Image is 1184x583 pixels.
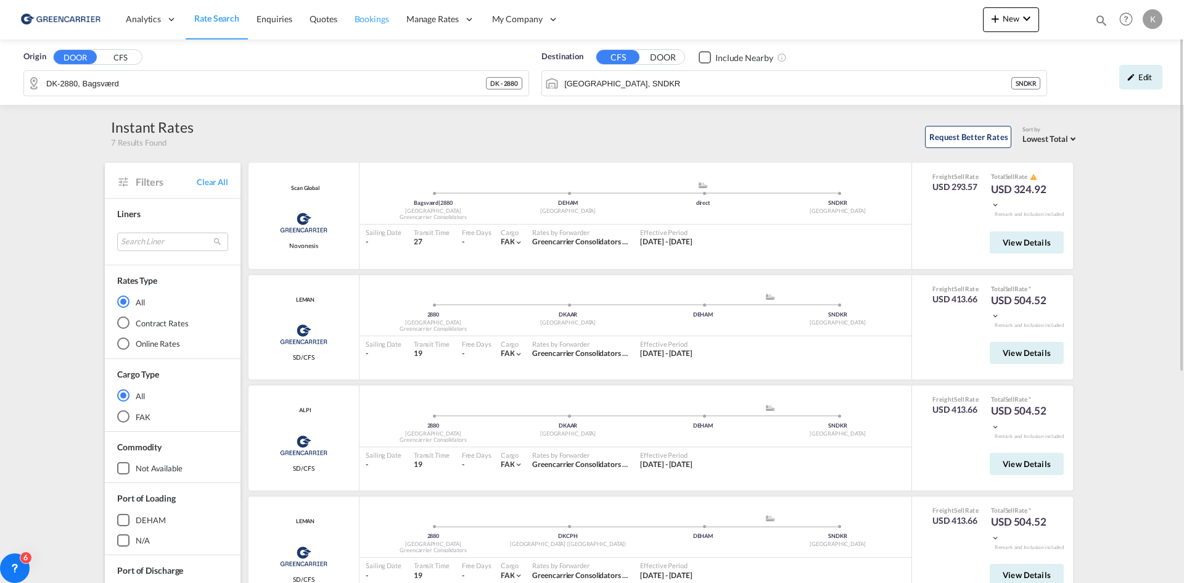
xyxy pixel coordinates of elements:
[988,11,1003,26] md-icon: icon-plus 400-fg
[501,571,515,580] span: FAK
[117,514,228,526] md-checkbox: DEHAM
[640,349,693,358] span: [DATE] - [DATE]
[696,182,710,188] md-icon: assets/icons/custom/ship-fill.svg
[991,293,1053,323] div: USD 504.52
[514,350,523,358] md-icon: icon-chevron-down
[366,237,401,247] div: -
[770,319,905,327] div: [GEOGRAPHIC_DATA]
[1005,285,1015,292] span: Sell
[136,463,183,474] div: not available
[640,237,693,246] span: [DATE] - [DATE]
[640,460,693,469] span: [DATE] - [DATE]
[117,296,228,308] md-radio-button: All
[414,199,440,206] span: Bagsværd
[1027,285,1031,292] span: Subject to Remarks
[1095,14,1108,27] md-icon: icon-magnify
[54,50,97,64] button: DOOR
[366,450,401,460] div: Sailing Date
[296,407,311,415] span: ALPI
[932,506,979,515] div: Freight Rate
[501,339,524,349] div: Cargo
[991,423,1000,431] md-icon: icon-chevron-down
[414,450,450,460] div: Transit Time
[640,349,693,359] div: 01 Aug 2025 - 31 Aug 2025
[366,561,401,570] div: Sailing Date
[366,207,501,215] div: [GEOGRAPHIC_DATA]
[770,532,905,540] div: SNDKR
[414,460,450,470] div: 19
[990,453,1064,475] button: View Details
[257,14,292,24] span: Enquiries
[46,74,486,93] input: Search by Door
[462,561,491,570] div: Free Days
[276,207,331,238] img: Greencarrier Consolidators
[366,430,501,438] div: [GEOGRAPHIC_DATA]
[991,395,1053,403] div: Total Rate
[532,349,703,358] span: Greencarrier Consolidators ([GEOGRAPHIC_DATA])
[276,541,331,572] img: Greencarrier Consolidators
[932,181,979,193] div: USD 293.57
[501,207,636,215] div: [GEOGRAPHIC_DATA]
[136,175,197,189] span: Filters
[532,571,628,581] div: Greencarrier Consolidators (Denmark)
[117,389,228,402] md-radio-button: All
[514,571,523,580] md-icon: icon-chevron-down
[194,13,239,23] span: Rate Search
[111,117,194,137] div: Instant Rates
[366,540,501,548] div: [GEOGRAPHIC_DATA]
[640,460,693,470] div: 01 Aug 2025 - 31 Aug 2025
[462,450,491,460] div: Free Days
[501,540,636,548] div: [GEOGRAPHIC_DATA] ([GEOGRAPHIC_DATA])
[1095,14,1108,32] div: icon-magnify
[501,561,524,570] div: Cargo
[366,436,501,444] div: Greencarrier Consolidators
[932,284,979,293] div: Freight Rate
[293,464,314,473] span: SD/CFS
[414,339,450,349] div: Transit Time
[293,518,315,526] div: Contract / Rate Agreement / Tariff / Spot Pricing Reference Number: LEMAN
[932,395,979,403] div: Freight Rate
[117,410,228,423] md-radio-button: FAK
[1003,348,1051,358] span: View Details
[990,231,1064,254] button: View Details
[501,319,636,327] div: [GEOGRAPHIC_DATA]
[414,228,450,237] div: Transit Time
[770,422,905,430] div: SNDKR
[501,199,636,207] div: DEHAM
[117,534,228,547] md-checkbox: N/A
[1029,172,1037,181] button: icon-alert
[366,325,501,333] div: Greencarrier Consolidators
[770,311,905,319] div: SNDKR
[991,182,1053,212] div: USD 324.92
[514,460,523,469] md-icon: icon-chevron-down
[954,507,964,514] span: Sell
[636,532,771,540] div: DEHAM
[288,184,319,192] span: Scan Global
[427,422,440,429] span: 2880
[763,294,778,300] md-icon: assets/icons/custom/ship-fill.svg
[293,296,315,304] div: Contract / Rate Agreement / Tariff / Spot Pricing Reference Number: LEMAN
[985,433,1073,440] div: Remark and Inclusion included
[991,284,1053,293] div: Total Rate
[440,199,453,206] span: 2880
[532,460,628,470] div: Greencarrier Consolidators (Denmark)
[427,532,440,539] span: 2880
[991,312,1000,320] md-icon: icon-chevron-down
[925,126,1011,148] button: Request Better Rates
[117,337,228,350] md-radio-button: Online Rates
[414,237,450,247] div: 27
[770,430,905,438] div: [GEOGRAPHIC_DATA]
[117,442,162,452] span: Commodity
[414,561,450,570] div: Transit Time
[427,311,440,318] span: 2880
[991,515,1053,544] div: USD 504.52
[366,339,401,349] div: Sailing Date
[501,422,636,430] div: DKAAR
[490,79,518,88] span: DK - 2880
[636,422,771,430] div: DEHAM
[366,228,401,237] div: Sailing Date
[501,228,524,237] div: Cargo
[462,460,464,470] div: -
[501,311,636,319] div: DKAAR
[1011,77,1041,89] div: SNDKR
